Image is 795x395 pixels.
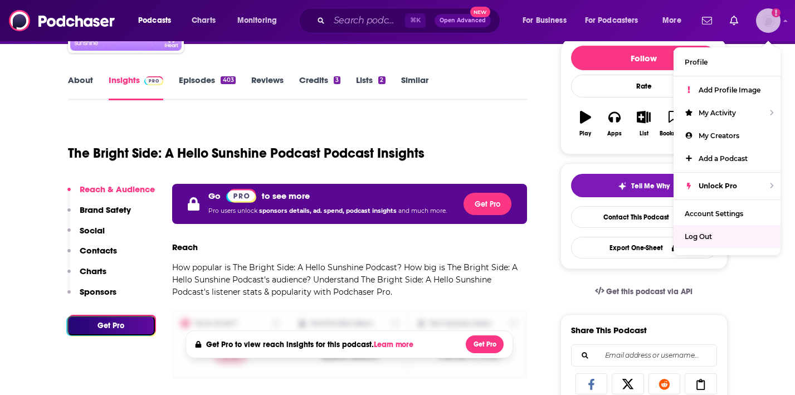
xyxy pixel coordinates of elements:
img: User Profile [756,8,781,33]
button: open menu [130,12,186,30]
button: Sponsors [67,286,116,307]
span: ⌘ K [405,13,426,28]
button: Follow [571,46,717,70]
a: Reviews [251,75,284,100]
div: 403 [221,76,235,84]
a: Similar [401,75,428,100]
div: List [640,130,648,137]
a: Share on Facebook [575,373,608,394]
p: How popular is The Bright Side: A Hello Sunshine Podcast? How big is The Bright Side: A Hello Sun... [172,261,528,298]
span: Get this podcast via API [606,287,692,296]
a: Add Profile Image [674,79,781,101]
a: Get this podcast via API [586,278,702,305]
button: Show profile menu [756,8,781,33]
p: Brand Safety [80,204,131,215]
span: For Business [523,13,567,28]
img: Podchaser Pro [144,76,164,85]
img: Podchaser Pro [226,189,257,203]
a: Show notifications dropdown [725,11,743,30]
a: My Creators [674,124,781,147]
ul: Show profile menu [674,47,781,255]
button: Reach & Audience [67,184,155,204]
button: Bookmark [659,104,687,144]
a: Lists2 [356,75,385,100]
svg: Add a profile image [772,8,781,17]
p: Social [80,225,105,236]
span: Account Settings [685,209,743,218]
p: to see more [262,191,310,201]
span: Charts [192,13,216,28]
img: tell me why sparkle [618,182,627,191]
button: open menu [655,12,695,30]
a: About [68,75,93,100]
h1: The Bright Side: A Hello Sunshine Podcast Podcast Insights [68,145,425,162]
p: Contacts [80,245,117,256]
span: Podcasts [138,13,171,28]
p: Charts [80,266,106,276]
button: List [629,104,658,144]
button: Learn more [374,340,416,349]
span: Add Profile Image [699,86,760,94]
button: open menu [578,12,655,30]
span: Add a Podcast [699,154,748,163]
a: Credits3 [299,75,340,100]
span: Logged in as AutumnKatie [756,8,781,33]
a: Account Settings [674,202,781,225]
div: Play [579,130,591,137]
div: Search podcasts, credits, & more... [309,8,511,33]
p: Go [208,191,221,201]
a: Share on Reddit [648,373,681,394]
button: open menu [515,12,581,30]
h3: Share This Podcast [571,325,647,335]
p: Reach & Audience [80,184,155,194]
a: Charts [184,12,222,30]
div: Apps [607,130,622,137]
span: Monitoring [237,13,277,28]
button: Brand Safety [67,204,131,225]
button: Social [67,225,105,246]
a: Profile [674,51,781,74]
span: More [662,13,681,28]
a: Copy Link [685,373,717,394]
button: open menu [230,12,291,30]
button: Charts [67,266,106,286]
button: Open AdvancedNew [435,14,491,27]
span: Log Out [685,232,712,241]
input: Search podcasts, credits, & more... [329,12,405,30]
div: 3 [334,76,340,84]
span: For Podcasters [585,13,638,28]
div: 2 [378,76,385,84]
span: Unlock Pro [699,182,737,190]
a: Episodes403 [179,75,235,100]
img: Podchaser - Follow, Share and Rate Podcasts [9,10,116,31]
p: Pro users unlock and much more. [208,203,447,220]
h3: Reach [172,242,198,252]
a: InsightsPodchaser Pro [109,75,164,100]
button: Export One-Sheet [571,237,717,259]
a: Pro website [226,188,257,203]
button: Apps [600,104,629,144]
button: Get Pro [466,335,504,353]
p: Sponsors [80,286,116,297]
span: sponsors details, ad. spend, podcast insights [259,207,398,214]
a: Share on X/Twitter [612,373,644,394]
a: Add a Podcast [674,147,781,170]
a: Contact This Podcast [571,206,717,228]
button: Contacts [67,245,117,266]
input: Email address or username... [581,345,708,366]
button: Get Pro [464,193,511,215]
span: New [470,7,490,17]
a: Show notifications dropdown [698,11,716,30]
span: Profile [685,58,708,66]
button: tell me why sparkleTell Me Why [571,174,717,197]
div: Search followers [571,344,717,367]
button: Play [571,104,600,144]
span: Open Advanced [440,18,486,23]
span: Tell Me Why [631,182,670,191]
span: My Activity [699,109,736,117]
span: My Creators [699,131,739,140]
div: Rate [571,75,717,97]
h4: Get Pro to view reach insights for this podcast. [206,340,416,349]
div: Bookmark [660,130,686,137]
